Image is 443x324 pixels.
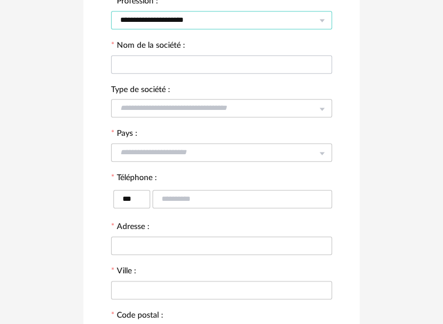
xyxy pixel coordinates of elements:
[111,174,157,184] label: Téléphone :
[111,311,163,322] label: Code postal :
[111,267,136,277] label: Ville :
[111,223,150,233] label: Adresse :
[111,129,138,140] label: Pays :
[111,86,170,96] label: Type de société :
[111,41,185,52] label: Nom de la société :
